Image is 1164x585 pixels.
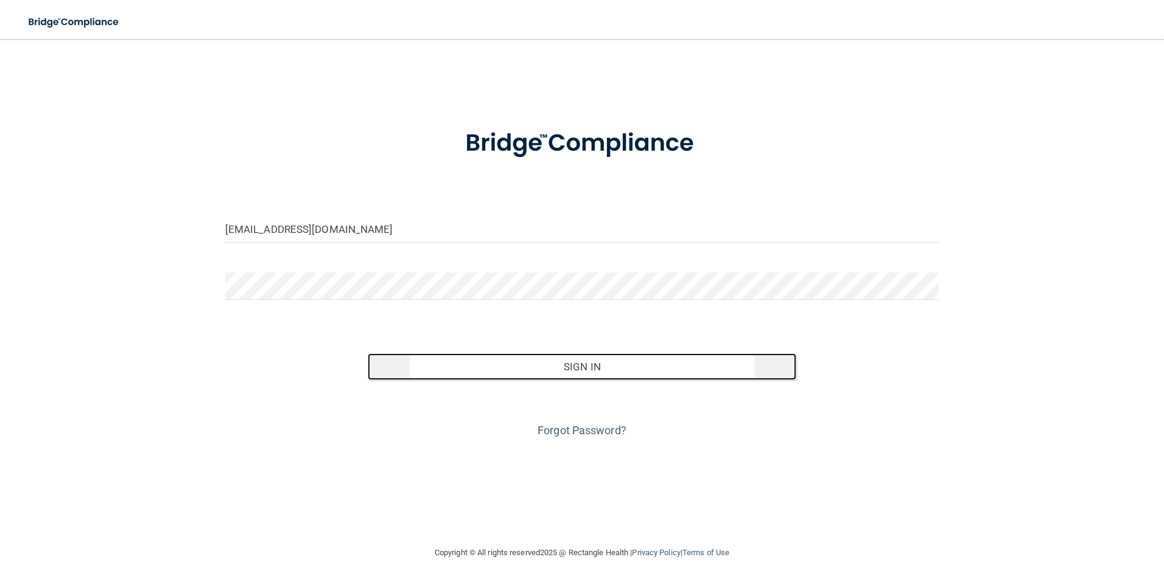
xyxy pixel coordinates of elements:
a: Privacy Policy [632,548,680,557]
img: bridge_compliance_login_screen.278c3ca4.svg [440,112,724,175]
img: bridge_compliance_login_screen.278c3ca4.svg [18,10,130,35]
div: Copyright © All rights reserved 2025 @ Rectangle Health | | [360,533,804,572]
a: Forgot Password? [538,424,626,437]
a: Terms of Use [682,548,729,557]
button: Sign In [368,353,796,380]
input: Email [225,215,939,243]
